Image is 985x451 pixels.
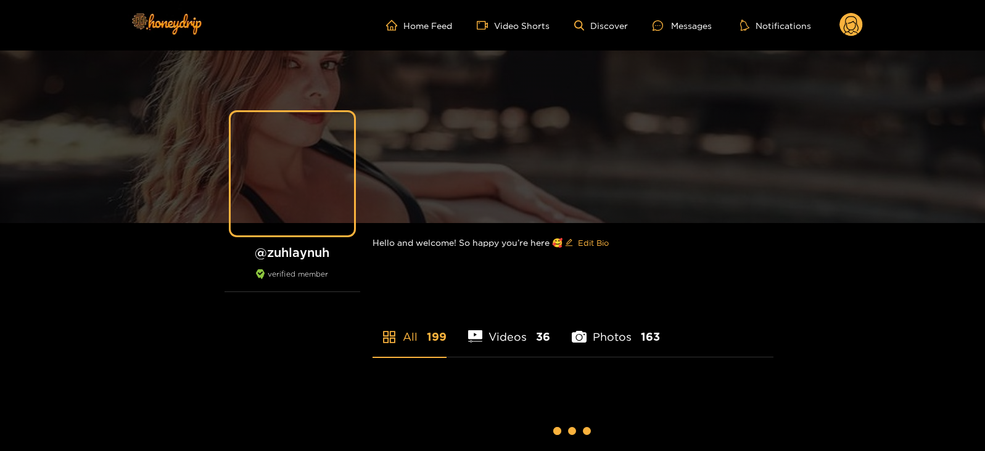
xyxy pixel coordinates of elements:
[427,329,447,344] span: 199
[565,238,573,248] span: edit
[382,330,397,344] span: appstore
[574,20,628,31] a: Discover
[386,20,452,31] a: Home Feed
[578,237,609,249] span: Edit Bio
[653,18,712,33] div: Messages
[641,329,660,344] span: 163
[225,269,360,292] div: verified member
[536,329,550,344] span: 36
[563,233,611,253] button: editEdit Bio
[225,245,360,260] h1: @ zuhlaynuh
[477,20,550,31] a: Video Shorts
[572,301,660,357] li: Photos
[468,301,551,357] li: Videos
[736,19,815,31] button: Notifications
[373,301,447,357] li: All
[373,223,773,262] div: Hello and welcome! So happy you’re here 🥰
[386,20,403,31] span: home
[477,20,494,31] span: video-camera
